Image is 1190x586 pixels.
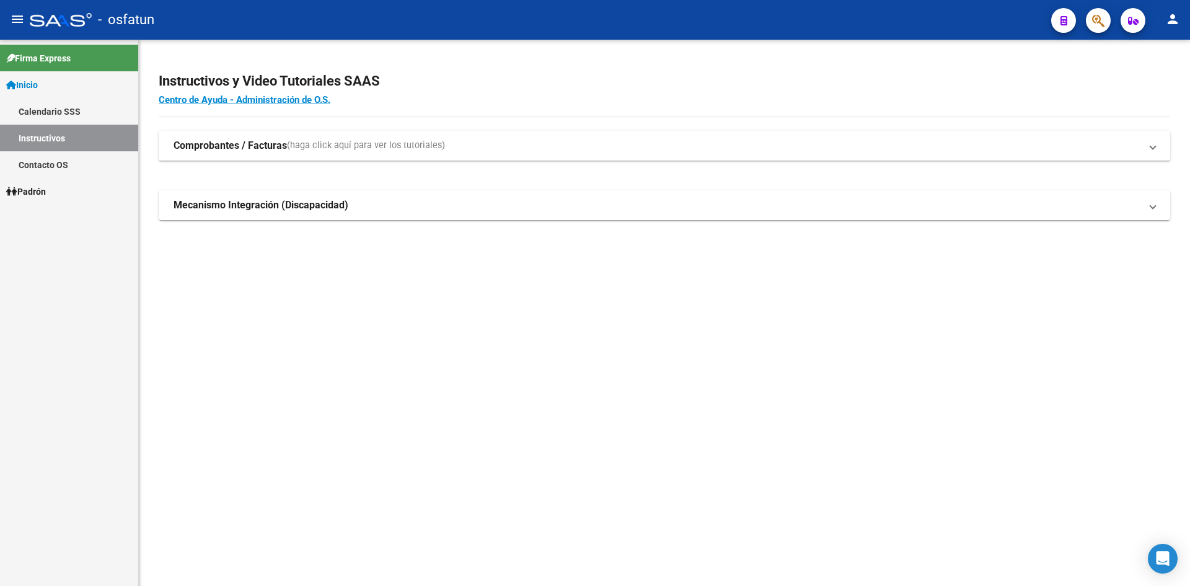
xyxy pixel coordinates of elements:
[174,198,348,212] strong: Mecanismo Integración (Discapacidad)
[159,69,1170,93] h2: Instructivos y Video Tutoriales SAAS
[1148,544,1178,574] div: Open Intercom Messenger
[174,139,287,153] strong: Comprobantes / Facturas
[159,94,330,105] a: Centro de Ayuda - Administración de O.S.
[98,6,154,33] span: - osfatun
[6,78,38,92] span: Inicio
[1165,12,1180,27] mat-icon: person
[287,139,445,153] span: (haga click aquí para ver los tutoriales)
[6,185,46,198] span: Padrón
[6,51,71,65] span: Firma Express
[159,190,1170,220] mat-expansion-panel-header: Mecanismo Integración (Discapacidad)
[159,131,1170,161] mat-expansion-panel-header: Comprobantes / Facturas(haga click aquí para ver los tutoriales)
[10,12,25,27] mat-icon: menu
